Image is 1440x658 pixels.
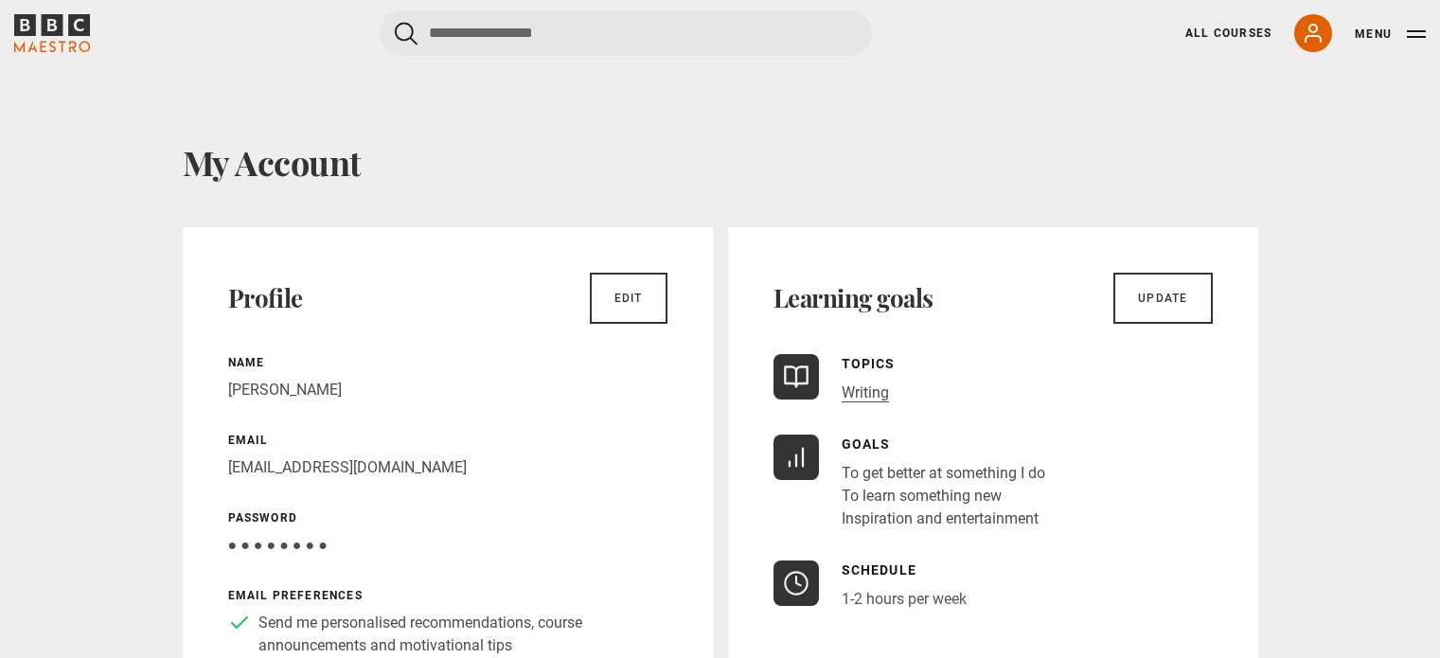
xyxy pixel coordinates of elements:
p: Email [228,432,667,449]
h2: Profile [228,283,303,313]
a: Edit [590,273,667,324]
p: Email preferences [228,587,667,604]
input: Search [380,10,872,56]
p: Send me personalised recommendations, course announcements and motivational tips [258,612,667,657]
p: Goals [842,435,1045,454]
button: Toggle navigation [1355,25,1426,44]
p: [PERSON_NAME] [228,379,667,401]
button: Submit the search query [395,22,418,45]
li: Inspiration and entertainment [842,507,1045,530]
p: [EMAIL_ADDRESS][DOMAIN_NAME] [228,456,667,479]
li: To get better at something I do [842,462,1045,485]
span: ● ● ● ● ● ● ● ● [228,536,328,554]
p: Password [228,509,667,526]
p: Name [228,354,667,371]
p: Topics [842,354,896,374]
li: To learn something new [842,485,1045,507]
a: All Courses [1185,25,1271,42]
p: 1-2 hours per week [842,588,967,611]
h1: My Account [183,142,1258,182]
svg: BBC Maestro [14,14,90,52]
a: Writing [842,383,889,402]
a: Update [1113,273,1212,324]
p: Schedule [842,560,967,580]
h2: Learning goals [773,283,933,313]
